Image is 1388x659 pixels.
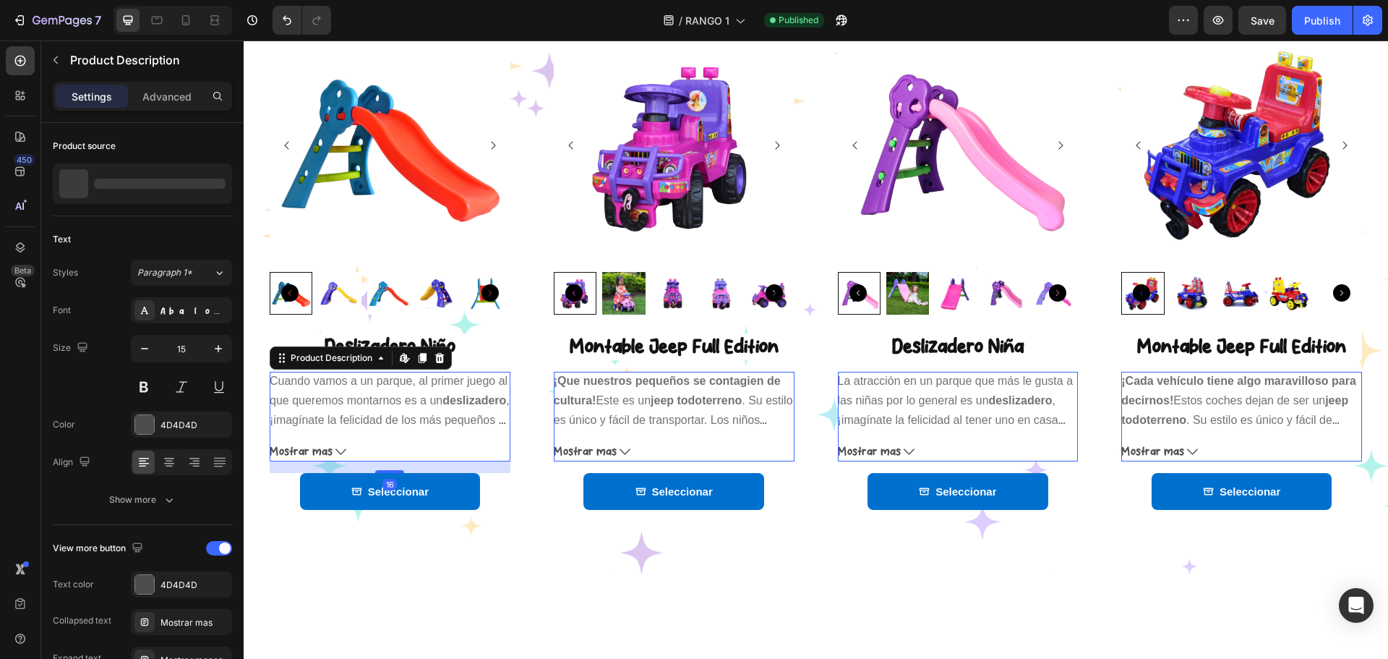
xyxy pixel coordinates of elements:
[606,244,623,261] button: Carousel Back Arrow
[878,293,1118,320] h2: Montable Jeep Full Edition
[624,433,805,469] button: Seleccionar
[594,334,830,366] span: La atracción en un parque que más le gusta a las niñas por lo general es un
[26,401,89,421] span: Mostrar mas
[1095,99,1107,111] button: Carousel Next Arrow
[340,433,520,469] button: Seleccionar
[109,493,176,507] div: Show more
[606,99,617,111] button: Carousel Back Arrow
[975,231,1018,274] img: Montable Jeep Full Edition Niño Boy Toys: diversión, habilidades motrices y estilo único. Ideal p...
[53,539,146,558] div: View more button
[53,453,93,472] div: Align
[322,244,339,261] button: Carousel Back Arrow
[1089,244,1107,261] button: Carousel Next Arrow
[199,354,262,366] span: deslizadero
[72,89,112,104] p: Settings
[53,304,71,317] div: Font
[310,401,373,421] span: Mostrar mas
[53,418,75,431] div: Color
[139,438,153,450] div: 16
[53,578,94,591] div: Text color
[1292,6,1353,35] button: Publish
[26,293,267,320] h2: Deslizadero Niño
[878,354,1105,386] span: jeep todoterreno
[53,487,232,513] button: Show more
[889,99,901,111] button: Carousel Back Arrow
[679,13,682,28] span: /
[310,401,551,421] button: Mostrar mas
[26,334,264,366] span: Cuando vamos a un parque, al primer juego al que queremos montarnos es a un
[594,293,835,320] h2: Deslizadero Niña
[976,441,1037,461] div: Seleccionar
[56,433,237,469] button: Seleccionar
[930,354,1081,366] span: Estos coches dejan de ser un
[908,433,1089,469] button: Seleccionar
[44,311,132,324] div: Product Description
[407,354,498,366] span: jeep todoterreno
[160,419,228,432] div: 4D4D4D
[352,354,407,366] span: Este es un
[1304,13,1340,28] div: Publish
[95,12,101,29] p: 7
[310,293,551,320] h2: Montable Jeep Full Edition
[26,401,267,421] button: Mostrar mas
[878,401,941,421] span: Mostrar mas
[528,99,539,111] button: Carousel Next Arrow
[1339,588,1374,623] div: Open Intercom Messenger
[594,401,835,421] button: Mostrar mas
[53,233,71,246] div: Text
[878,334,1113,366] span: ¡Cada vehículo tiene algo maravilloso para decirnos!
[811,99,823,111] button: Carousel Next Arrow
[142,89,192,104] p: Advanced
[310,354,549,405] span: . Su estilo es único y fácil de transportar. Los niños desarrollan sus
[244,99,255,111] button: Carousel Next Arrow
[137,266,192,279] span: Paragraph 1*
[11,265,35,276] div: Beta
[522,244,539,261] button: Carousel Next Arrow
[692,441,753,461] div: Seleccionar
[322,99,333,111] button: Carousel Back Arrow
[160,305,228,318] div: Abalone Smile
[38,244,55,261] button: Carousel Back Arrow
[408,441,469,461] div: Seleccionar
[238,244,255,261] button: Carousel Next Arrow
[779,14,818,27] span: Published
[685,13,729,28] span: RANGO 1
[273,6,331,35] div: Undo/Redo
[124,441,185,461] div: Seleccionar
[878,401,1118,421] button: Mostrar mas
[160,579,228,592] div: 4D4D4D
[70,51,226,69] p: Product Description
[14,154,35,166] div: 450
[53,614,111,627] div: Collapsed text
[53,339,91,358] div: Size
[1238,6,1286,35] button: Save
[745,354,809,366] span: deslizadero
[805,244,823,261] button: Carousel Next Arrow
[53,140,116,153] div: Product source
[244,41,1388,659] iframe: Design area
[594,401,657,421] span: Mostrar mas
[6,6,108,35] button: 7
[131,260,232,286] button: Paragraph 1*
[1251,14,1275,27] span: Save
[53,266,78,279] div: Styles
[74,231,117,274] img: Deslizadero Niño Boy Toys, juego plegable y seguro para niños, ideal para jardín, playa o casa. D...
[889,244,907,261] button: Carousel Back Arrow
[310,334,537,366] span: ¡Que nuestros pequeños se contagien de cultura!
[160,616,228,629] div: Mostrar mas
[594,354,822,405] span: , ¡imagínate la felicidad al tener uno en casa para ellas y sus amigas! El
